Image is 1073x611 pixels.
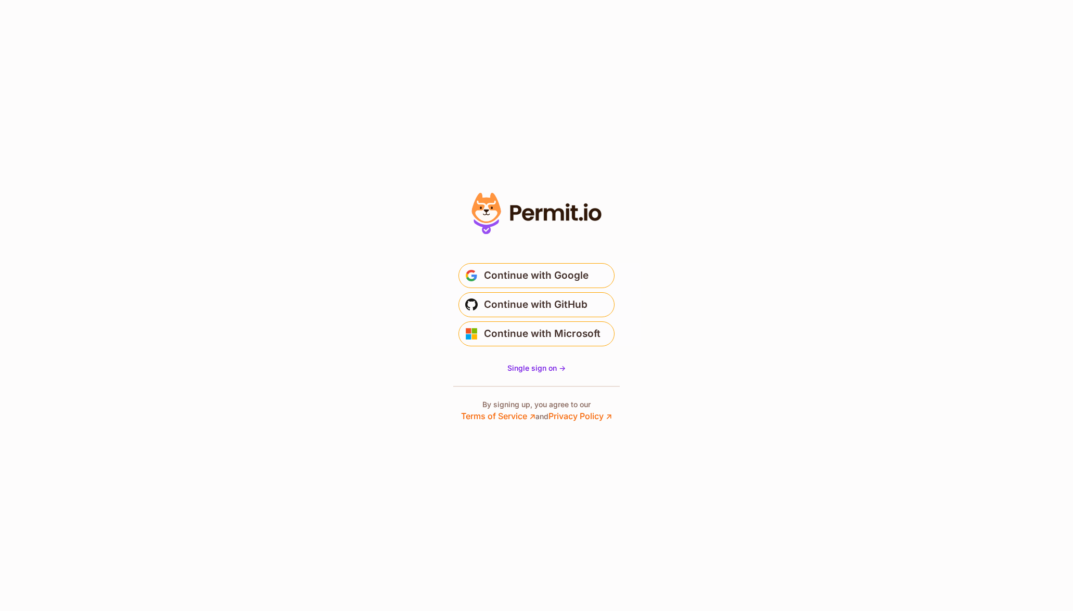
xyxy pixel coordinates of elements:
[548,411,612,421] a: Privacy Policy ↗
[458,263,615,288] button: Continue with Google
[458,321,615,346] button: Continue with Microsoft
[484,326,601,342] span: Continue with Microsoft
[507,363,566,372] span: Single sign on ->
[461,399,612,422] p: By signing up, you agree to our and
[484,267,589,284] span: Continue with Google
[458,292,615,317] button: Continue with GitHub
[461,411,535,421] a: Terms of Service ↗
[484,296,587,313] span: Continue with GitHub
[507,363,566,373] a: Single sign on ->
